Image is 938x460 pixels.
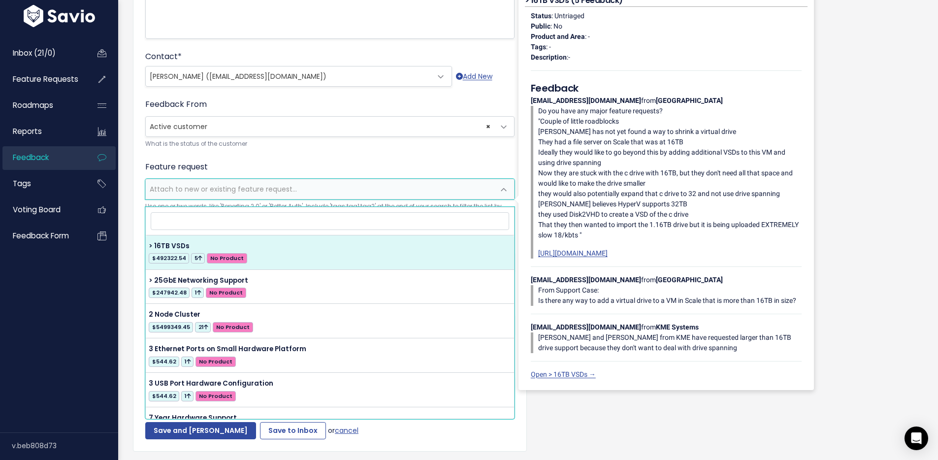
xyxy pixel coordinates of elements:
[13,100,53,110] span: Roadmaps
[13,204,61,215] span: Voting Board
[149,288,190,298] span: $247942.48
[568,53,570,61] span: -
[145,66,452,87] span: Tim Wicks (twicks@hyopsys.com)
[2,198,82,221] a: Voting Board
[2,120,82,143] a: Reports
[531,12,551,20] strong: Status
[21,5,97,27] img: logo-white.9d6f32f41409.svg
[181,357,194,367] span: 1
[145,99,207,110] label: Feedback From
[335,425,358,435] a: cancel
[13,230,69,241] span: Feedback form
[149,379,273,388] span: 3 USB Port Hardware Configuration
[149,344,306,354] span: 3 Ethernet Ports on Small Hardware Platform
[149,413,237,423] span: 7 Year Hardware Support
[486,117,490,136] span: ×
[12,433,118,459] div: v.beb808d73
[149,322,193,332] span: $5499349.45
[145,161,208,173] label: Feature request
[149,357,179,367] span: $544.62
[656,97,723,104] strong: [GEOGRAPHIC_DATA]
[531,22,550,30] strong: Public
[456,70,492,83] a: Add New
[149,253,189,263] span: $492322.54
[13,178,31,189] span: Tags
[181,391,194,401] span: 1
[538,285,802,306] p: From Support Case: Is there any way to add a virtual drive to a VM in Scale that is more than 16T...
[149,310,200,319] span: 2 Node Cluster
[13,152,49,163] span: Feedback
[206,288,246,298] span: No Product
[538,106,802,240] p: Do you have any major feature requests? "Couple of little roadblocks [PERSON_NAME] has not yet fo...
[13,74,78,84] span: Feature Requests
[2,68,82,91] a: Feature Requests
[150,71,326,81] span: [PERSON_NAME] ([EMAIL_ADDRESS][DOMAIN_NAME])
[146,117,494,136] span: Active customer
[260,422,326,440] input: Save to Inbox
[531,97,641,104] strong: [EMAIL_ADDRESS][DOMAIN_NAME]
[195,391,235,401] span: No Product
[2,172,82,195] a: Tags
[149,391,179,401] span: $544.62
[150,184,297,194] span: Attach to new or existing feature request...
[531,53,567,61] strong: Description
[538,332,802,353] p: [PERSON_NAME] and [PERSON_NAME] from KME have requested larger than 16TB drive support because th...
[145,422,256,440] input: Save and [PERSON_NAME]
[531,43,546,51] strong: Tags
[2,42,82,65] a: Inbox (21/0)
[531,370,596,378] a: Open > 16TB VSDs →
[191,253,205,263] span: 5
[149,276,248,285] span: > 25GbE Networking Support
[195,357,235,367] span: No Product
[149,241,190,251] span: > 16TB VSDs
[2,94,82,117] a: Roadmaps
[145,139,515,149] small: What is the status of the customer
[656,276,723,284] strong: [GEOGRAPHIC_DATA]
[531,33,585,40] strong: Product and Area
[905,427,928,450] div: Open Intercom Messenger
[145,201,515,223] small: Use one or two words, like 'Reporting 2.0' or 'Better Auth'. Include 'tags:tag1,tag2' at the end ...
[538,249,608,257] a: [URL][DOMAIN_NAME]
[192,288,204,298] span: 1
[207,253,247,263] span: No Product
[2,146,82,169] a: Feedback
[525,7,808,384] div: : Untriaged : No : - : - : from from from
[145,116,515,137] span: Active customer
[531,323,641,331] strong: [EMAIL_ADDRESS][DOMAIN_NAME]
[213,322,253,332] span: No Product
[146,66,432,86] span: Tim Wicks (twicks@hyopsys.com)
[531,81,802,96] h5: Feedback
[13,48,56,58] span: Inbox (21/0)
[531,276,641,284] strong: [EMAIL_ADDRESS][DOMAIN_NAME]
[145,51,182,63] label: Contact
[2,225,82,247] a: Feedback form
[195,322,211,332] span: 21
[13,126,42,136] span: Reports
[656,323,699,331] strong: KME Systems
